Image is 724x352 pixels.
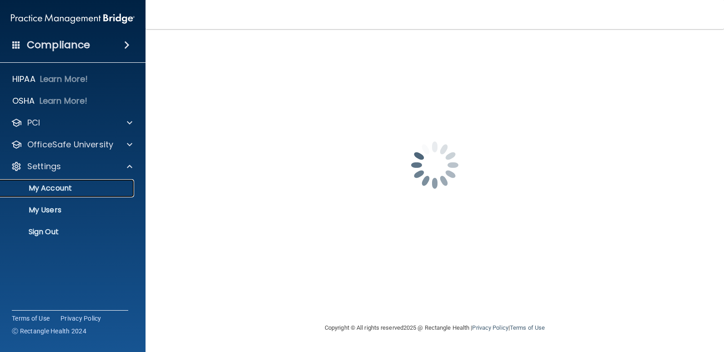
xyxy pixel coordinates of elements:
[11,161,132,172] a: Settings
[27,139,113,150] p: OfficeSafe University
[27,117,40,128] p: PCI
[27,161,61,172] p: Settings
[11,10,135,28] img: PMB logo
[389,120,480,211] img: spinner.e123f6fc.gif
[40,74,88,85] p: Learn More!
[40,96,88,106] p: Learn More!
[269,313,601,342] div: Copyright © All rights reserved 2025 @ Rectangle Health | |
[12,74,35,85] p: HIPAA
[472,324,508,331] a: Privacy Policy
[12,327,86,336] span: Ⓒ Rectangle Health 2024
[12,96,35,106] p: OSHA
[6,206,130,215] p: My Users
[11,117,132,128] a: PCI
[12,314,50,323] a: Terms of Use
[6,227,130,236] p: Sign Out
[6,184,130,193] p: My Account
[60,314,101,323] a: Privacy Policy
[510,324,545,331] a: Terms of Use
[27,39,90,51] h4: Compliance
[11,139,132,150] a: OfficeSafe University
